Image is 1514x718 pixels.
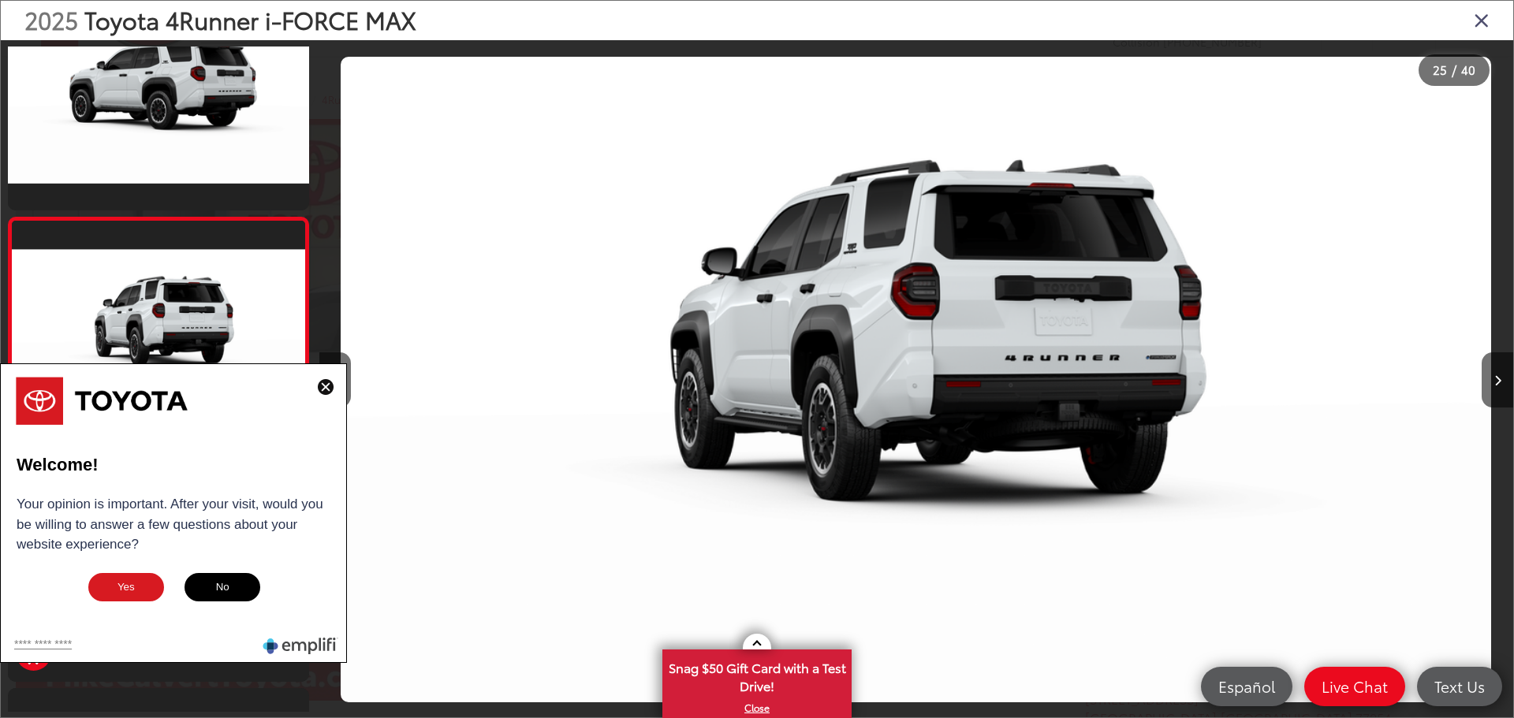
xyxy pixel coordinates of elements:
span: / [1450,65,1458,76]
span: Español [1210,676,1283,696]
img: 2025 Toyota 4Runner i-FORCE MAX TRD Off-Road Premium i-FORCE MAX [9,249,308,417]
i: Close gallery [1474,9,1490,30]
span: Snag $50 Gift Card with a Test Drive! [664,651,850,699]
div: 2025 Toyota 4Runner i-FORCE MAX TRD Off-Road Premium i-FORCE MAX 24 [319,57,1512,703]
a: Text Us [1417,667,1502,706]
img: 2025 Toyota 4Runner i-FORCE MAX TRD Off-Road Premium i-FORCE MAX [5,11,311,184]
span: Live Chat [1314,676,1396,696]
img: 2025 Toyota 4Runner i-FORCE MAX TRD Off-Road Premium i-FORCE MAX [341,57,1492,703]
button: Previous image [319,352,351,407]
span: 2025 [24,2,78,36]
span: Text Us [1426,676,1493,696]
span: 40 [1461,61,1475,78]
span: 25 [1433,61,1447,78]
a: Live Chat [1304,667,1405,706]
span: Toyota 4Runner i-FORCE MAX [84,2,416,36]
button: Next image [1482,352,1513,407]
a: Español [1201,667,1292,706]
